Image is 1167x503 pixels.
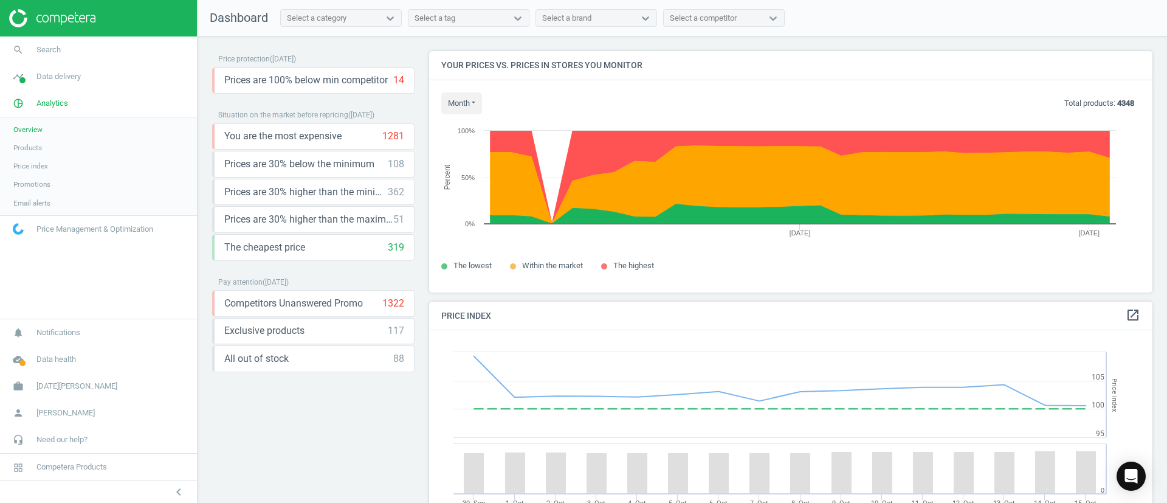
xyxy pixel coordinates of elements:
[393,213,404,226] div: 51
[36,224,153,235] span: Price Management & Optimization
[1117,462,1146,491] div: Open Intercom Messenger
[388,324,404,338] div: 117
[287,13,346,24] div: Select a category
[465,220,475,227] text: 0%
[218,111,348,119] span: Situation on the market before repricing
[218,278,263,286] span: Pay attention
[7,321,30,344] i: notifications
[1101,487,1104,494] text: 0
[522,261,583,270] span: Within the market
[13,143,42,153] span: Products
[36,462,107,473] span: Competera Products
[36,98,68,109] span: Analytics
[13,179,50,189] span: Promotions
[542,13,591,24] div: Select a brand
[415,13,455,24] div: Select a tag
[270,55,296,63] span: ( [DATE] )
[453,261,492,270] span: The lowest
[388,186,404,199] div: 362
[1110,378,1118,412] tspan: Price Index
[1096,429,1104,438] text: 95
[7,428,30,451] i: headset_mic
[171,485,186,499] i: chevron_left
[1092,373,1104,381] text: 105
[13,125,43,134] span: Overview
[429,302,1152,330] h4: Price Index
[224,130,342,143] span: You are the most expensive
[388,158,404,171] div: 108
[458,127,475,134] text: 100%
[13,161,48,171] span: Price index
[36,434,88,445] span: Need our help?
[7,65,30,88] i: timeline
[224,324,305,338] span: Exclusive products
[224,186,388,199] span: Prices are 30% higher than the minimum
[790,229,811,237] tspan: [DATE]
[429,51,1152,80] h4: Your prices vs. prices in stores you monitor
[348,111,374,119] span: ( [DATE] )
[210,10,268,25] span: Dashboard
[7,38,30,61] i: search
[263,278,289,286] span: ( [DATE] )
[36,71,81,82] span: Data delivery
[9,9,95,27] img: ajHJNr6hYgQAAAAASUVORK5CYII=
[224,297,363,310] span: Competitors Unanswered Promo
[1092,401,1104,409] text: 100
[13,223,24,235] img: wGWNvw8QSZomAAAAABJRU5ErkJggg==
[1078,229,1100,237] tspan: [DATE]
[461,174,475,181] text: 50%
[224,241,305,254] span: The cheapest price
[218,55,270,63] span: Price protection
[382,297,404,310] div: 1322
[388,241,404,254] div: 319
[1117,99,1134,108] b: 4348
[224,213,393,226] span: Prices are 30% higher than the maximal
[224,158,374,171] span: Prices are 30% below the minimum
[224,352,289,366] span: All out of stock
[382,130,404,143] div: 1281
[36,408,95,418] span: [PERSON_NAME]
[164,484,194,500] button: chevron_left
[36,381,117,392] span: [DATE][PERSON_NAME]
[1126,308,1140,322] i: open_in_new
[7,401,30,425] i: person
[670,13,737,24] div: Select a competitor
[7,348,30,371] i: cloud_done
[1126,308,1140,324] a: open_in_new
[393,74,404,87] div: 14
[36,354,76,365] span: Data health
[393,352,404,366] div: 88
[443,164,452,190] tspan: Percent
[224,74,388,87] span: Prices are 100% below min competitor
[36,327,80,338] span: Notifications
[1064,98,1134,109] p: Total products:
[613,261,654,270] span: The highest
[7,92,30,115] i: pie_chart_outlined
[13,198,50,208] span: Email alerts
[441,92,482,114] button: month
[7,375,30,398] i: work
[36,44,61,55] span: Search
